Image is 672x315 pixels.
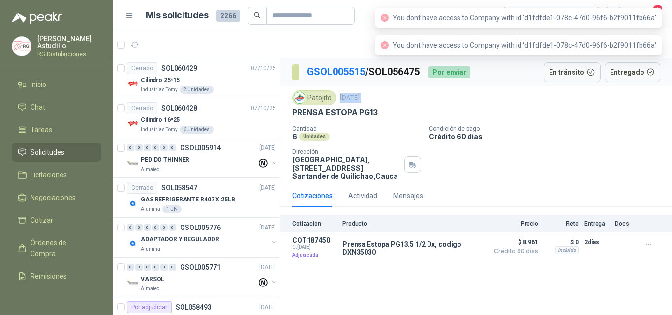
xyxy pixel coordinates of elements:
[152,144,159,151] div: 0
[161,105,197,112] p: SOL060428
[584,236,609,248] p: 2 días
[135,264,143,271] div: 0
[251,104,276,113] p: 07/10/25
[584,220,609,227] p: Entrega
[12,211,101,229] a: Cotizar
[180,264,221,271] p: GSOL005771
[141,76,180,85] p: Cilindro 25*15
[12,289,101,308] a: Configuración
[292,132,297,141] p: 6
[31,124,52,135] span: Tareas
[31,192,76,203] span: Negociaciones
[348,190,377,201] div: Actividad
[141,235,219,244] p: ADAPTADOR Y REGULADOR
[141,205,160,213] p: Alumina
[555,246,579,254] div: Incluido
[141,275,164,284] p: VARSOL
[127,62,157,74] div: Cerrado
[428,66,470,78] div: Por enviar
[652,4,663,14] span: 1
[12,143,101,162] a: Solicitudes
[180,144,221,151] p: GSOL005914
[12,188,101,207] a: Negociaciones
[259,183,276,193] p: [DATE]
[292,125,421,132] p: Cantidad
[127,261,278,293] a: 0 0 0 0 0 0 GSOL005771[DATE] Company LogoVARSOLAlmatec
[342,240,483,256] p: Prensa Estopa PG13.5 1/2 Dx, codigo DXN35030
[31,271,67,282] span: Remisiones
[113,98,280,138] a: CerradoSOL06042807/10/25 Company LogoCilindro 16*25Industrias Tomy6 Unidades
[292,148,400,155] p: Dirección
[605,62,661,82] button: Entregado
[259,263,276,272] p: [DATE]
[12,12,62,24] img: Logo peakr
[216,10,240,22] span: 2266
[162,205,182,213] div: 1 UN
[292,220,336,227] p: Cotización
[31,147,64,158] span: Solicitudes
[169,144,176,151] div: 0
[180,224,221,231] p: GSOL005776
[141,285,159,293] p: Almatec
[161,65,197,72] p: SOL060429
[127,182,157,194] div: Cerrado
[642,7,660,25] button: 1
[259,143,276,153] p: [DATE]
[180,126,214,134] div: 6 Unidades
[544,62,601,82] button: En tránsito
[135,144,143,151] div: 0
[127,142,278,173] a: 0 0 0 0 0 0 GSOL005914[DATE] Company LogoPEDIDO THINNERAlmatec
[141,115,180,125] p: Cilindro 16*25
[127,277,139,289] img: Company Logo
[141,86,178,94] p: Industrias Tomy
[292,155,400,180] p: [GEOGRAPHIC_DATA], [STREET_ADDRESS] Santander de Quilichao , Cauca
[292,244,336,250] span: C: [DATE]
[144,264,151,271] div: 0
[340,93,360,103] p: [DATE]
[294,92,305,103] img: Company Logo
[12,75,101,94] a: Inicio
[12,267,101,286] a: Remisiones
[127,224,134,231] div: 0
[113,58,280,98] a: CerradoSOL06042907/10/25 Company LogoCilindro 25*15Industrias Tomy2 Unidades
[429,125,668,132] p: Condición de pago
[146,8,209,23] h1: Mis solicitudes
[429,132,668,141] p: Crédito 60 días
[544,236,579,248] p: $ 0
[144,144,151,151] div: 0
[12,166,101,184] a: Licitaciones
[127,222,278,253] a: 0 0 0 0 0 0 GSOL005776[DATE] Company LogoADAPTADOR Y REGULADORAlumina
[127,198,139,209] img: Company Logo
[37,35,101,49] p: [PERSON_NAME] Astudillo
[180,86,214,94] div: 2 Unidades
[292,90,336,105] div: Patojito
[12,98,101,116] a: Chat
[127,158,139,170] img: Company Logo
[37,51,101,57] p: RG Distribuciones
[615,220,635,227] p: Docs
[12,120,101,139] a: Tareas
[160,224,168,231] div: 0
[113,178,280,218] a: CerradoSOL058547[DATE] Company LogoGAS REFRIGERANTE R407 X 25LBAlumina1 UN
[31,79,46,90] span: Inicio
[152,224,159,231] div: 0
[135,224,143,231] div: 0
[127,144,134,151] div: 0
[31,102,45,113] span: Chat
[176,304,212,311] p: SOL058493
[254,12,261,19] span: search
[489,248,538,254] span: Crédito 60 días
[292,236,336,244] p: COT187450
[342,220,483,227] p: Producto
[141,245,160,253] p: Alumina
[259,303,276,312] p: [DATE]
[127,102,157,114] div: Cerrado
[160,264,168,271] div: 0
[31,170,67,180] span: Licitaciones
[31,215,53,226] span: Cotizar
[307,66,365,78] a: GSOL005515
[141,166,159,173] p: Almatec
[393,190,423,201] div: Mensajes
[144,224,151,231] div: 0
[292,107,378,117] p: PRENSA ESTOPA PG13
